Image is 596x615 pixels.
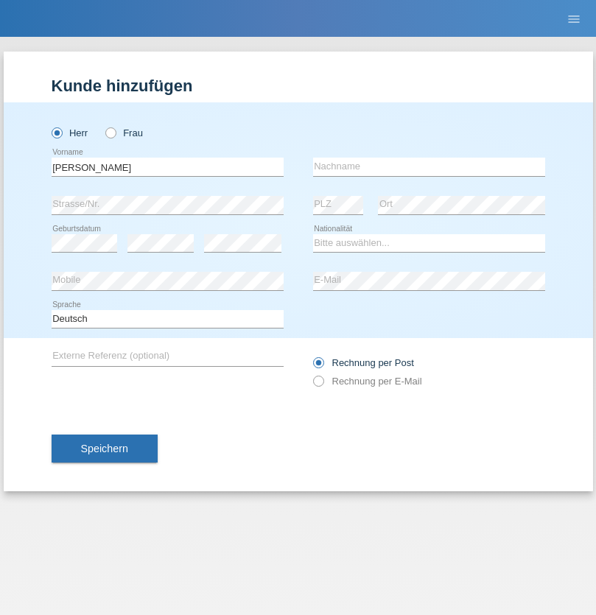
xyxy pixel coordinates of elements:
[559,14,589,23] a: menu
[313,357,414,368] label: Rechnung per Post
[105,127,143,138] label: Frau
[52,77,545,95] h1: Kunde hinzufügen
[567,12,581,27] i: menu
[313,376,422,387] label: Rechnung per E-Mail
[313,376,323,394] input: Rechnung per E-Mail
[313,357,323,376] input: Rechnung per Post
[52,127,61,137] input: Herr
[52,435,158,463] button: Speichern
[81,443,128,454] span: Speichern
[52,127,88,138] label: Herr
[105,127,115,137] input: Frau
